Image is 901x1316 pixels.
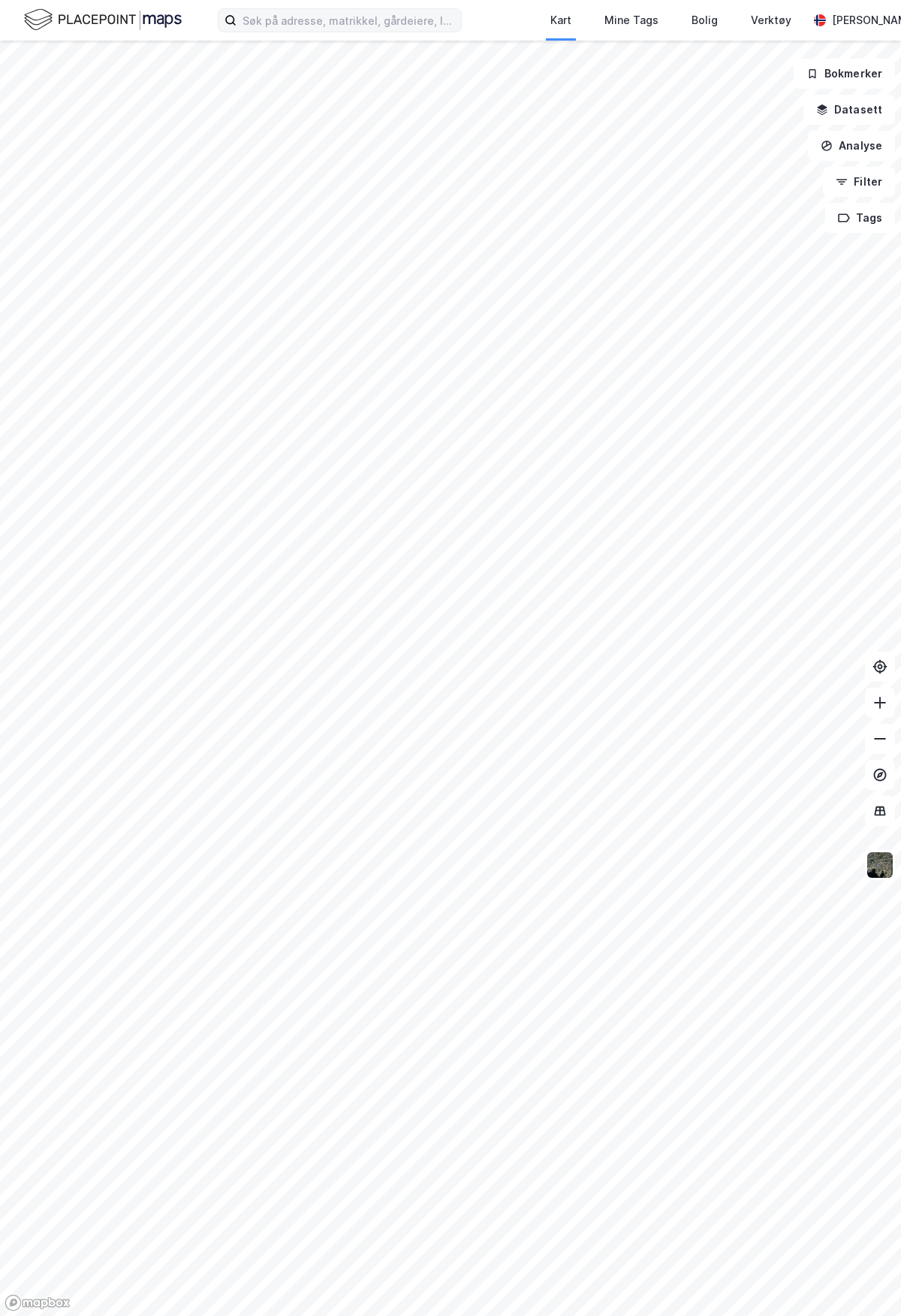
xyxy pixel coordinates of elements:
button: Datasett [803,95,895,125]
img: logo.f888ab2527a4732fd821a326f86c7f29.svg [24,7,182,33]
button: Analyse [808,131,895,161]
iframe: Chat Widget [826,1244,901,1316]
div: Verktøy [751,11,791,29]
a: Mapbox homepage [5,1294,71,1311]
div: Mine Tags [604,11,658,29]
button: Bokmerker [794,59,895,89]
input: Søk på adresse, matrikkel, gårdeiere, leietakere eller personer [237,9,461,32]
img: 9k= [866,851,894,879]
button: Tags [825,203,895,233]
div: Bolig [692,11,718,29]
div: Kart [550,11,571,29]
button: Filter [823,167,895,197]
div: Kontrollprogram for chat [826,1244,901,1316]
